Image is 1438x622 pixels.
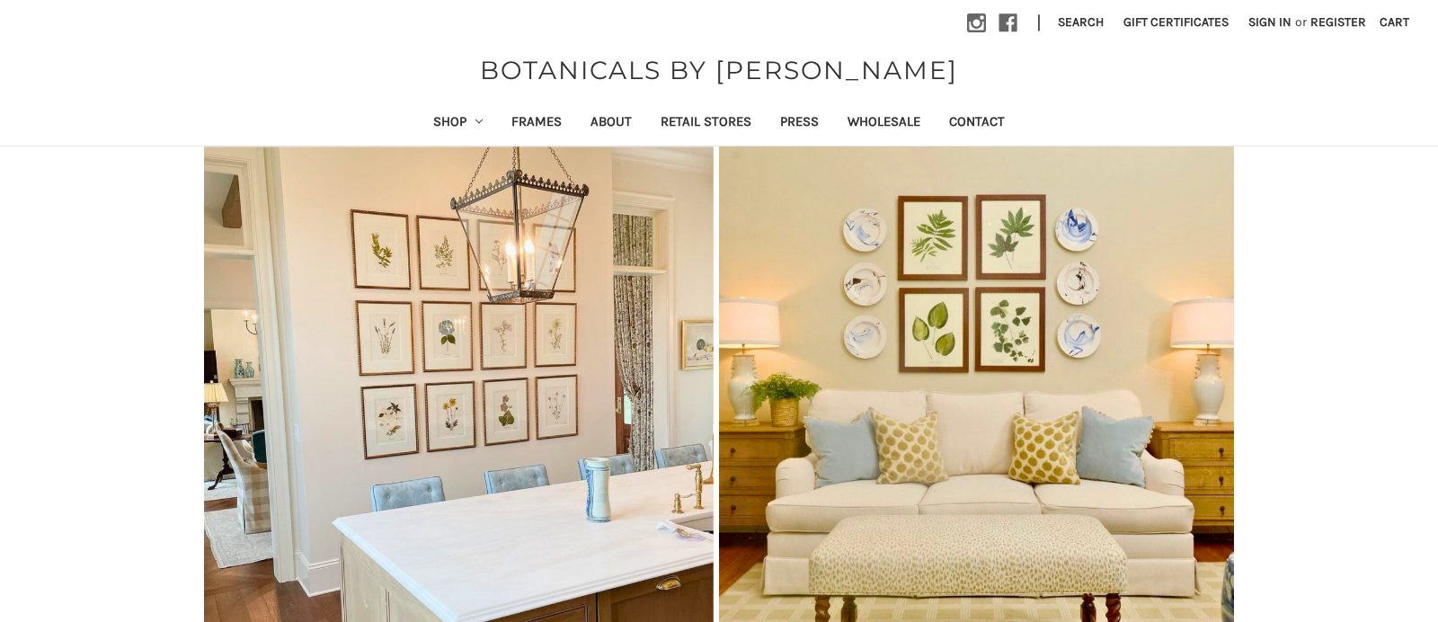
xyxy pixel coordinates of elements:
[497,102,576,146] a: Frames
[1380,14,1409,30] span: Cart
[1030,9,1048,38] li: |
[1293,13,1309,31] span: or
[766,102,833,146] a: Press
[419,102,498,146] a: Shop
[646,102,766,146] a: Retail Stores
[471,51,967,89] a: BOTANICALS BY [PERSON_NAME]
[576,102,646,146] a: About
[935,102,1019,146] a: Contact
[833,102,935,146] a: Wholesale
